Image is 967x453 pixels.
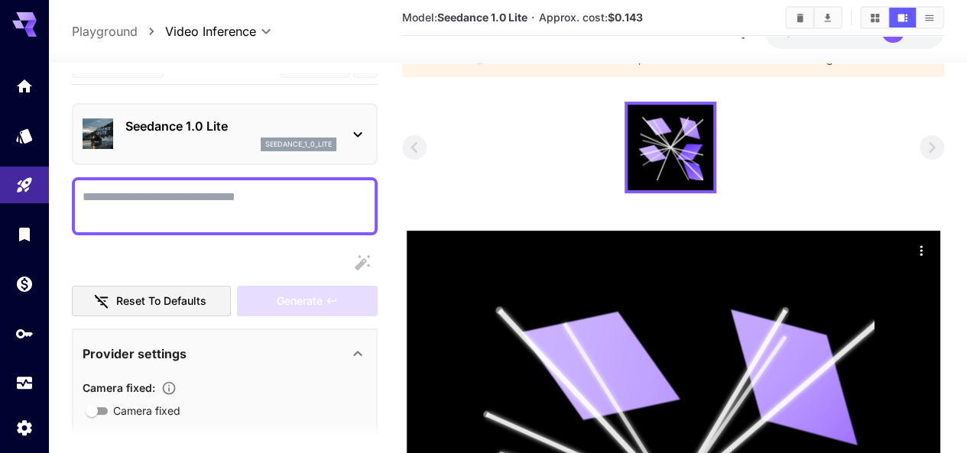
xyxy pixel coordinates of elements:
[860,6,944,29] div: Show media in grid viewShow media in video viewShow media in list view
[608,11,643,24] b: $0.143
[265,139,332,150] p: seedance_1_0_lite
[15,418,34,437] div: Settings
[125,117,336,135] p: Seedance 1.0 Lite
[539,11,643,24] span: Approx. cost:
[72,22,138,40] a: Playground
[15,225,34,244] div: Library
[531,8,535,27] p: ·
[780,25,816,38] span: -$2.16
[72,286,231,317] button: Reset to defaults
[15,324,34,343] div: API Keys
[785,6,842,29] div: Clear AllDownload All
[862,8,888,28] button: Show media in grid view
[15,176,34,195] div: Playground
[787,8,813,28] button: Clear All
[15,76,34,95] div: Home
[814,8,841,28] button: Download All
[83,111,367,157] div: Seedance 1.0 Liteseedance_1_0_lite
[816,25,869,38] span: credits left
[889,8,916,28] button: Show media in video view
[437,11,527,24] b: Seedance 1.0 Lite
[15,126,34,145] div: Models
[402,11,527,24] span: Model:
[15,274,34,293] div: Wallet
[83,381,155,394] span: Camera fixed :
[72,22,165,40] nav: breadcrumb
[83,345,187,363] p: Provider settings
[83,335,367,372] div: Provider settings
[165,22,256,40] span: Video Inference
[916,8,943,28] button: Show media in list view
[113,403,180,419] span: Camera fixed
[15,374,34,393] div: Usage
[910,238,933,261] div: Actions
